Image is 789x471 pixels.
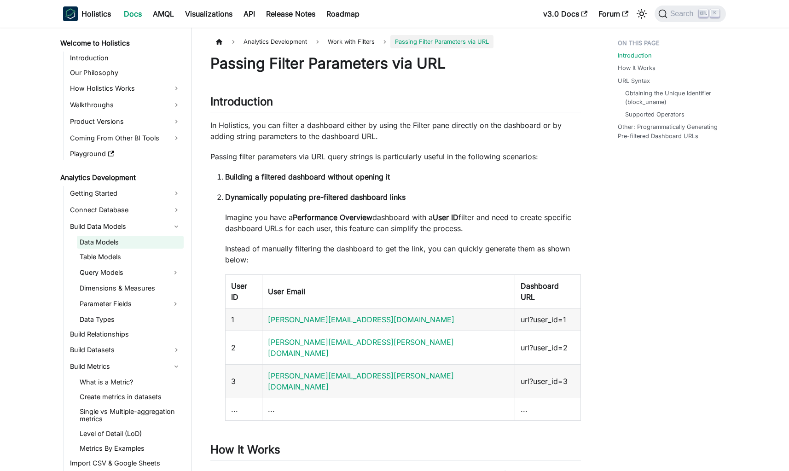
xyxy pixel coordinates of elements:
a: Data Models [77,236,184,249]
a: [PERSON_NAME][EMAIL_ADDRESS][DOMAIN_NAME] [268,315,454,324]
nav: Breadcrumbs [210,35,581,48]
strong: User ID [433,213,458,222]
a: v3.0 Docs [538,6,593,21]
span: Search [667,10,699,18]
td: url?user_id=2 [515,331,581,365]
p: Passing filter parameters via URL query strings is particularly useful in the following scenarios: [210,151,581,162]
a: Introduction [618,51,652,60]
a: Build Data Models [67,219,184,234]
strong: Performance Overview [293,213,372,222]
th: User ID [226,275,262,308]
span: Analytics Development [239,35,312,48]
a: Getting Started [67,186,184,201]
a: How It Works [618,64,656,72]
td: 3 [226,365,262,398]
a: Coming From Other BI Tools [67,131,184,145]
a: Product Versions [67,114,184,129]
td: url?user_id=1 [515,308,581,331]
a: What is a Metric? [77,376,184,389]
a: Introduction [67,52,184,64]
strong: Dynamically populating pre-filtered dashboard links [225,192,406,202]
a: Release Notes [261,6,321,21]
td: ... [262,398,515,421]
a: Query Models [77,265,167,280]
b: Holistics [81,8,111,19]
p: Instead of manually filtering the dashboard to get the link, you can quickly generate them as sho... [225,243,581,265]
a: Table Models [77,250,184,263]
a: Obtaining the Unique Identifier (block_uname) [625,89,717,106]
kbd: K [710,9,719,17]
button: Search (Ctrl+K) [655,6,726,22]
a: Build Datasets [67,343,184,357]
a: Dimensions & Measures [77,282,184,295]
a: AMQL [147,6,180,21]
a: Other: Programmatically Generating Pre-filtered Dashboard URLs [618,122,720,140]
td: 1 [226,308,262,331]
a: Metrics By Examples [77,442,184,455]
a: Build Relationships [67,328,184,341]
th: Dashboard URL [515,275,581,308]
a: Parameter Fields [77,297,167,311]
strong: Building a filtered dashboard without opening it [225,172,390,181]
a: HolisticsHolistics [63,6,111,21]
p: Imagine you have a dashboard with a filter and need to create specific dashboard URLs for each us... [225,212,581,234]
button: Expand sidebar category 'Query Models' [167,265,184,280]
a: Create metrics in datasets [77,390,184,403]
a: Connect Database [67,203,184,217]
a: Supported Operators [625,110,685,119]
a: Docs [118,6,147,21]
p: In Holistics, you can filter a dashboard either by using the Filter pane directly on the dashboar... [210,120,581,142]
a: Import CSV & Google Sheets [67,457,184,470]
span: Passing Filter Parameters via URL [390,35,493,48]
a: Welcome to Holistics [58,37,184,50]
h2: Introduction [210,95,581,112]
a: How Holistics Works [67,81,184,96]
a: Roadmap [321,6,365,21]
button: Expand sidebar category 'Parameter Fields' [167,297,184,311]
img: Holistics [63,6,78,21]
h1: Passing Filter Parameters via URL [210,54,581,73]
a: [PERSON_NAME][EMAIL_ADDRESS][PERSON_NAME][DOMAIN_NAME] [268,371,454,391]
a: Build Metrics [67,359,184,374]
a: [PERSON_NAME][EMAIL_ADDRESS][PERSON_NAME][DOMAIN_NAME] [268,337,454,358]
a: Playground [67,147,184,160]
th: User Email [262,275,515,308]
a: Data Types [77,313,184,326]
td: ... [226,398,262,421]
a: Analytics Development [58,171,184,184]
a: Level of Detail (LoD) [77,427,184,440]
a: Single vs Multiple-aggregation metrics [77,405,184,425]
a: Our Philosophy [67,66,184,79]
a: Home page [210,35,228,48]
span: Work with Filters [323,35,379,48]
a: Walkthroughs [67,98,184,112]
a: Visualizations [180,6,238,21]
button: Switch between dark and light mode (currently light mode) [634,6,649,21]
td: url?user_id=3 [515,365,581,398]
a: Forum [593,6,634,21]
td: ... [515,398,581,421]
nav: Docs sidebar [54,28,192,471]
h2: How It Works [210,443,581,460]
td: 2 [226,331,262,365]
a: API [238,6,261,21]
a: URL Syntax [618,76,650,85]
